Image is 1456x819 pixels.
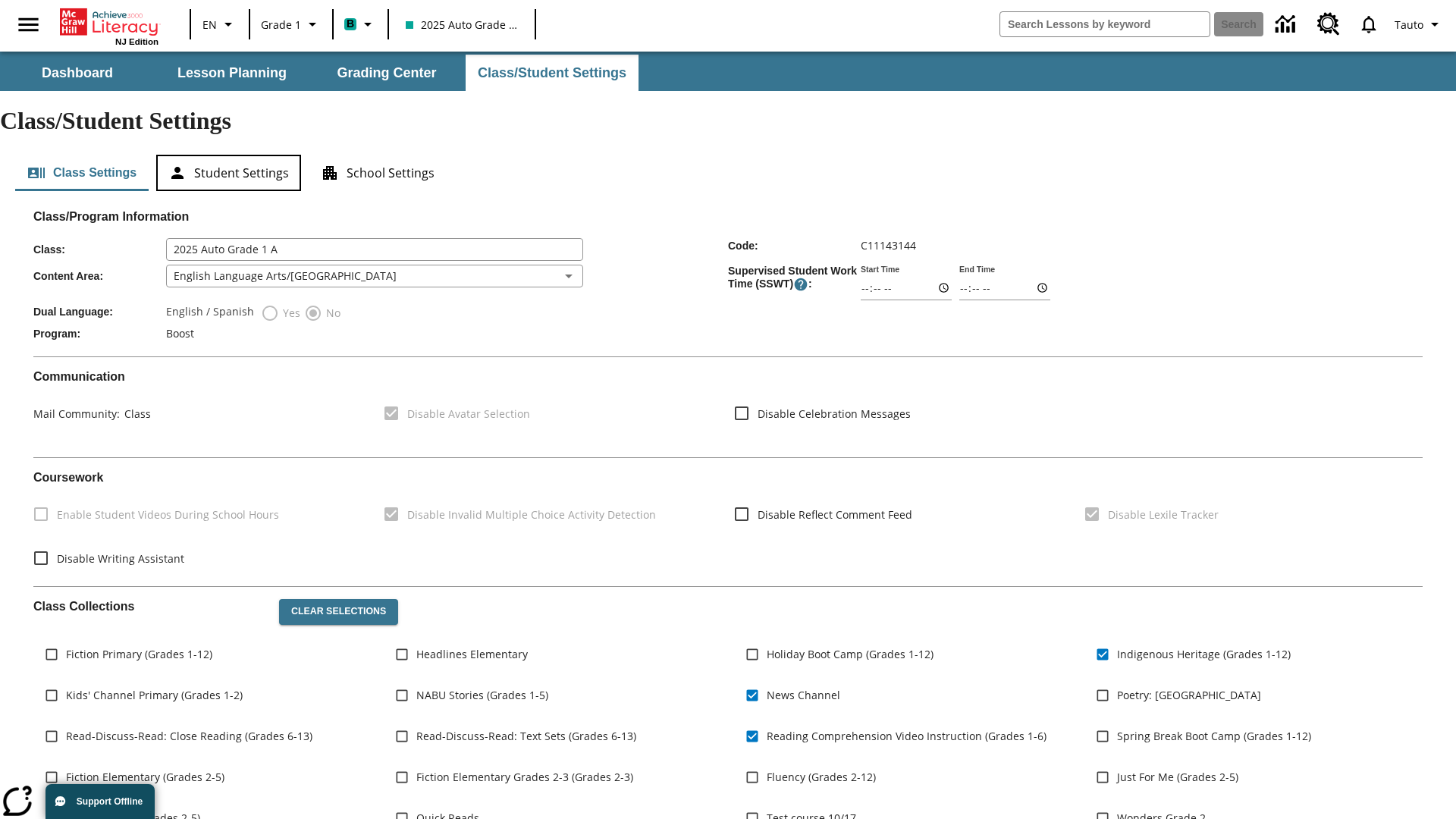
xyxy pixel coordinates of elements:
button: Clear Selections [279,599,398,625]
h2: Class Collections [33,599,267,613]
span: Just For Me (Grades 2-5) [1117,769,1238,785]
div: Class/Student Settings [15,155,1441,191]
button: Dashboard [2,55,153,91]
span: 2025 Auto Grade 1 A [406,17,518,33]
span: Fiction Elementary (Grades 2-5) [66,769,224,785]
button: Lesson Planning [156,55,308,91]
span: No [322,305,340,321]
span: Kids' Channel Primary (Grades 1-2) [66,687,243,703]
h2: Class/Program Information [33,209,1423,224]
span: Class [120,406,151,421]
span: Supervised Student Work Time (SSWT) : [728,265,861,292]
span: Disable Avatar Selection [407,406,530,422]
span: Headlines Elementary [416,646,528,662]
span: Read-Discuss-Read: Text Sets (Grades 6-13) [416,728,636,744]
span: Fluency (Grades 2-12) [767,769,876,785]
input: Class [166,238,583,261]
span: Yes [279,305,300,321]
a: Notifications [1349,5,1389,44]
span: Read-Discuss-Read: Close Reading (Grades 6-13) [66,728,312,744]
span: Disable Writing Assistant [57,551,184,566]
button: Support Offline [45,784,155,819]
button: Supervised Student Work Time is the timeframe when students can take LevelSet and when lessons ar... [793,277,808,292]
span: Tauto [1395,17,1423,33]
span: EN [202,17,217,33]
div: Coursework [33,470,1423,574]
button: Profile/Settings [1389,11,1450,38]
button: Grade: Grade 1, Select a grade [255,11,328,38]
span: Boost [166,326,194,340]
span: Disable Lexile Tracker [1108,507,1219,522]
button: School Settings [309,155,447,191]
a: Data Center [1266,4,1308,45]
span: Content Area : [33,270,166,282]
span: Disable Invalid Multiple Choice Activity Detection [407,507,656,522]
span: C11143144 [861,238,916,253]
span: Class : [33,243,166,256]
span: Grade 1 [261,17,301,33]
a: Home [60,7,158,37]
span: Fiction Primary (Grades 1-12) [66,646,212,662]
div: Class/Program Information [33,224,1423,344]
button: Boost Class color is teal. Change class color [338,11,383,38]
span: B [347,14,354,33]
button: Class/Student Settings [466,55,639,91]
span: Disable Reflect Comment Feed [758,507,912,522]
label: English / Spanish [166,304,254,322]
span: Code : [728,240,861,252]
span: Dual Language : [33,306,166,318]
div: English Language Arts/[GEOGRAPHIC_DATA] [166,265,583,287]
span: Indigenous Heritage (Grades 1-12) [1117,646,1291,662]
h2: Communication [33,369,1423,384]
span: Program : [33,328,166,340]
button: Student Settings [156,155,301,191]
a: Resource Center, Will open in new tab [1308,4,1349,45]
div: Home [60,5,158,46]
span: Fiction Elementary Grades 2-3 (Grades 2-3) [416,769,633,785]
button: Grading Center [311,55,463,91]
div: Communication [33,369,1423,445]
span: NJ Edition [115,37,158,46]
span: Enable Student Videos During School Hours [57,507,279,522]
label: Start Time [861,263,899,275]
span: Mail Community : [33,406,120,421]
span: News Channel [767,687,840,703]
h2: Course work [33,470,1423,485]
button: Class Settings [15,155,149,191]
span: Poetry: [GEOGRAPHIC_DATA] [1117,687,1261,703]
input: search field [1000,12,1210,36]
span: Holiday Boot Camp (Grades 1-12) [767,646,934,662]
span: Spring Break Boot Camp (Grades 1-12) [1117,728,1311,744]
span: Support Offline [77,796,143,807]
span: NABU Stories (Grades 1-5) [416,687,548,703]
span: Reading Comprehension Video Instruction (Grades 1-6) [767,728,1046,744]
span: Disable Celebration Messages [758,406,911,422]
button: Language: EN, Select a language [196,11,244,38]
button: Open side menu [6,2,51,47]
label: End Time [959,263,995,275]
